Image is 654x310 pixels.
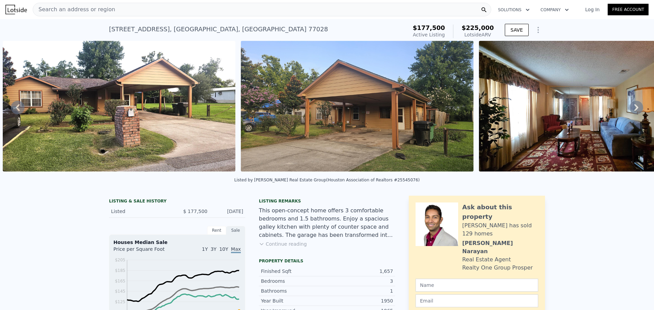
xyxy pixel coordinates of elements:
button: Company [535,4,574,16]
tspan: $185 [115,268,125,273]
div: [DATE] [213,208,243,215]
div: 1950 [327,297,393,304]
div: Finished Sqft [261,268,327,275]
div: Houses Median Sale [113,239,241,246]
span: $177,500 [413,24,445,31]
button: Solutions [493,4,535,16]
div: Lotside ARV [462,31,494,38]
div: Property details [259,258,395,264]
div: Ask about this property [462,202,538,222]
input: Email [416,294,538,307]
div: Price per Square Foot [113,246,177,257]
button: Show Options [531,23,545,37]
span: Max [231,246,241,253]
div: [PERSON_NAME] has sold 129 homes [462,222,538,238]
div: Bedrooms [261,278,327,284]
img: Lotside [5,5,27,14]
span: $225,000 [462,24,494,31]
div: Bathrooms [261,288,327,294]
tspan: $145 [115,289,125,294]
div: Rent [207,226,226,235]
span: 10Y [219,246,228,252]
a: Log In [577,6,608,13]
span: Active Listing [413,32,445,37]
div: Listed [111,208,172,215]
div: This open-concept home offers 3 comfortable bedrooms and 1.5 bathrooms. Enjoy a spacious galley k... [259,207,395,239]
tspan: $165 [115,279,125,283]
button: SAVE [505,24,529,36]
a: Free Account [608,4,649,15]
button: Continue reading [259,241,307,247]
div: Listed by [PERSON_NAME] Real Estate Group (Houston Association of Realtors #25545076) [234,178,420,182]
tspan: $125 [115,299,125,304]
input: Name [416,279,538,292]
div: LISTING & SALE HISTORY [109,198,245,205]
div: 1 [327,288,393,294]
tspan: $205 [115,258,125,262]
div: Real Estate Agent [462,256,511,264]
div: Listing remarks [259,198,395,204]
span: $ 177,500 [183,209,207,214]
span: Search an address or region [33,5,115,14]
div: Realty One Group Prosper [462,264,533,272]
div: Year Built [261,297,327,304]
span: 3Y [211,246,216,252]
div: Sale [226,226,245,235]
div: 3 [327,278,393,284]
img: Sale: 167050071 Parcel: 111492147 [241,41,473,172]
img: Sale: 167050071 Parcel: 111492147 [3,41,235,172]
span: 1Y [202,246,208,252]
div: [STREET_ADDRESS] , [GEOGRAPHIC_DATA] , [GEOGRAPHIC_DATA] 77028 [109,25,328,34]
div: [PERSON_NAME] Narayan [462,239,538,256]
div: 1,657 [327,268,393,275]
